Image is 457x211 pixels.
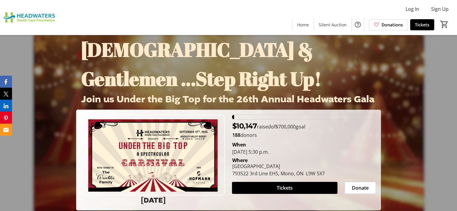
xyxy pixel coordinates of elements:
span: Tickets [277,184,293,191]
button: Help [352,19,364,31]
button: Cart [439,19,450,30]
span: Donate [352,184,369,191]
span: Silent Auction [319,22,347,28]
a: Tickets [410,19,434,30]
span: Tickets [415,22,429,28]
span: $10,147 [232,122,257,130]
p: donors [232,131,376,139]
div: 793522 3rd Line EHS, Mono, ON L9W 5X7 [232,170,324,177]
a: Home [292,19,314,30]
span: Donations [382,22,403,28]
span: [DEMOGRAPHIC_DATA] & Gentlemen ...Step Right Up! [81,36,321,92]
span: $700,000 [276,123,296,130]
button: Tickets [232,182,337,194]
a: Silent Auction [314,19,352,30]
div: [GEOGRAPHIC_DATA] [232,163,324,170]
div: [DATE] 5:30 p.m. [232,148,376,155]
img: Campaign CTA Media Photo [81,115,225,195]
p: raised of goal [232,121,305,131]
button: Log In [401,4,424,14]
b: 188 [232,132,240,138]
a: Donations [369,19,408,30]
button: Sign Up [426,4,453,14]
span: Home [297,22,309,28]
div: 1.4495714285714285% of fundraising goal reached [232,115,376,119]
span: Join us Under the Big Top for the 26th Annual Headwaters Gala [81,93,374,106]
div: When [232,141,246,148]
div: Where [232,158,247,163]
img: Headwaters Health Care Foundation's Logo [4,2,57,32]
button: Donate [345,182,376,194]
span: Log In [406,5,419,13]
strong: [DATE] [141,195,165,205]
span: Sign Up [431,5,449,13]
